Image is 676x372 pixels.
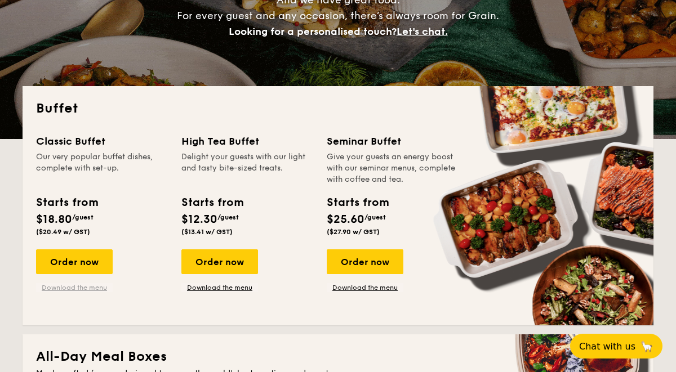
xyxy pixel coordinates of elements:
[327,133,459,149] div: Seminar Buffet
[327,194,388,211] div: Starts from
[579,341,635,352] span: Chat with us
[181,151,313,185] div: Delight your guests with our light and tasty bite-sized treats.
[397,25,448,38] span: Let's chat.
[36,213,72,226] span: $18.80
[229,25,397,38] span: Looking for a personalised touch?
[327,151,459,185] div: Give your guests an energy boost with our seminar menus, complete with coffee and tea.
[181,133,313,149] div: High Tea Buffet
[181,228,233,236] span: ($13.41 w/ GST)
[327,213,364,226] span: $25.60
[36,348,640,366] h2: All-Day Meal Boxes
[570,334,662,358] button: Chat with us🦙
[640,340,653,353] span: 🦙
[181,249,258,274] div: Order now
[327,249,403,274] div: Order now
[181,194,243,211] div: Starts from
[364,213,386,221] span: /guest
[36,283,113,292] a: Download the menu
[181,283,258,292] a: Download the menu
[72,213,94,221] span: /guest
[181,213,217,226] span: $12.30
[36,194,97,211] div: Starts from
[36,151,168,185] div: Our very popular buffet dishes, complete with set-up.
[327,283,403,292] a: Download the menu
[217,213,239,221] span: /guest
[36,228,90,236] span: ($20.49 w/ GST)
[36,100,640,118] h2: Buffet
[36,249,113,274] div: Order now
[327,228,380,236] span: ($27.90 w/ GST)
[36,133,168,149] div: Classic Buffet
